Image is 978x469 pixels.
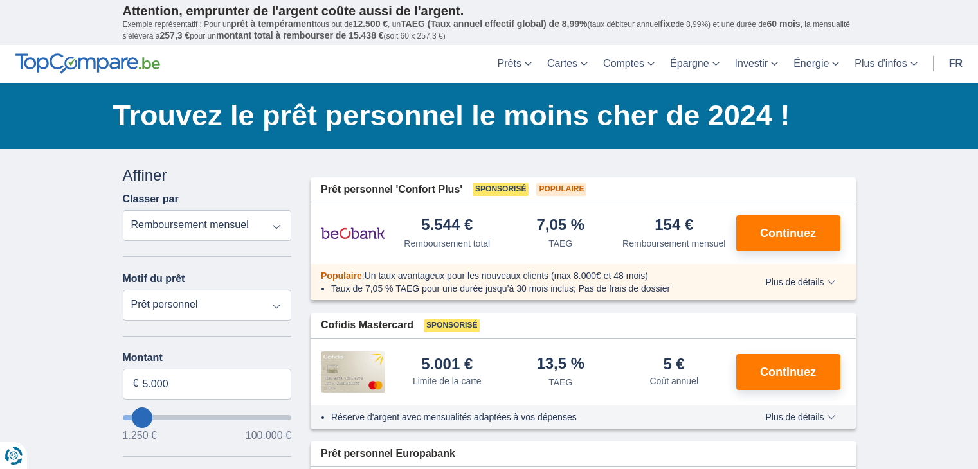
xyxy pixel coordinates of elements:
[133,376,139,391] span: €
[321,217,385,249] img: pret personnel Beobank
[216,30,384,40] span: montant total à rembourser de 15.438 €
[321,270,362,281] span: Populaire
[321,182,462,197] span: Prêt personnel 'Confort Plus'
[756,277,845,287] button: Plus de détails
[655,217,693,234] div: 154 €
[767,19,801,29] span: 60 mois
[321,447,455,461] span: Prêt personnel Europabank
[760,227,816,239] span: Continuez
[331,282,728,295] li: Taux de 7,05 % TAEG pour une durée jusqu’à 30 mois inclus; Pas de frais de dossier
[595,45,662,83] a: Comptes
[536,356,584,373] div: 13,5 %
[321,351,385,393] img: pret personnel Cofidis CC
[413,375,482,387] div: Limite de la carte
[123,415,292,420] input: wantToBorrow
[353,19,388,29] span: 12.500 €
[365,270,648,281] span: Un taux avantageux pour les nouveaux clients (max 8.000€ et 48 mois)
[401,19,587,29] span: TAEG (Taux annuel effectif global) de 8,99%
[539,45,595,83] a: Cartes
[123,430,157,441] span: 1.250 €
[123,193,179,205] label: Classer par
[404,237,490,250] div: Remboursement total
[756,412,845,422] button: Plus de détails
[123,352,292,364] label: Montant
[765,278,835,287] span: Plus de détails
[786,45,847,83] a: Énergie
[727,45,786,83] a: Investir
[123,3,856,19] p: Attention, emprunter de l'argent coûte aussi de l'argent.
[622,237,725,250] div: Remboursement mensuel
[231,19,314,29] span: prêt à tempérament
[311,269,738,282] div: :
[736,354,840,390] button: Continuez
[536,183,586,196] span: Populaire
[113,96,856,136] h1: Trouvez le prêt personnel le moins cher de 2024 !
[548,376,572,389] div: TAEG
[160,30,190,40] span: 257,3 €
[123,19,856,42] p: Exemple représentatif : Pour un tous but de , un (taux débiteur annuel de 8,99%) et une durée de ...
[473,183,529,196] span: Sponsorisé
[847,45,925,83] a: Plus d'infos
[662,45,727,83] a: Épargne
[536,217,584,234] div: 7,05 %
[321,318,413,333] span: Cofidis Mastercard
[941,45,970,83] a: fr
[548,237,572,250] div: TAEG
[246,430,291,441] span: 100.000 €
[421,357,473,372] div: 5.001 €
[490,45,539,83] a: Prêts
[424,319,480,332] span: Sponsorisé
[649,375,698,387] div: Coût annuel
[123,273,185,285] label: Motif du prêt
[123,164,292,186] div: Affiner
[664,357,685,372] div: 5 €
[765,412,835,421] span: Plus de détails
[421,217,473,234] div: 5.544 €
[331,411,728,423] li: Réserve d'argent avec mensualités adaptées à vos dépenses
[736,215,840,251] button: Continuez
[15,53,160,74] img: TopCompare
[660,19,675,29] span: fixe
[760,366,816,378] span: Continuez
